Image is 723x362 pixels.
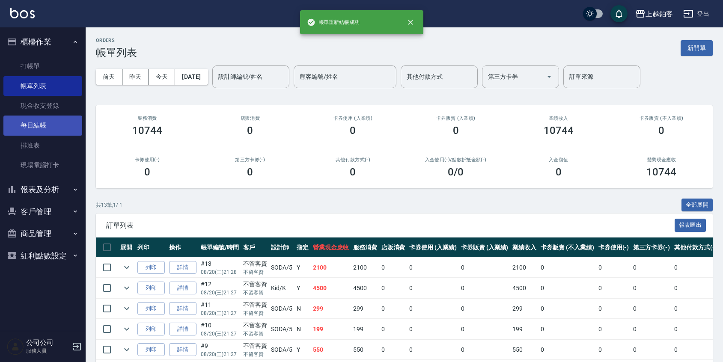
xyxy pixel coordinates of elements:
[295,319,311,339] td: N
[459,237,511,258] th: 卡券販賣 (入業績)
[137,282,165,295] button: 列印
[199,319,241,339] td: #10
[201,289,239,297] p: 08/20 (三) 21:27
[3,116,82,135] a: 每日結帳
[3,96,82,116] a: 現金收支登錄
[169,323,196,336] a: 詳情
[201,350,239,358] p: 08/20 (三) 21:27
[510,237,539,258] th: 業績收入
[269,237,295,258] th: 設計師
[312,116,394,121] h2: 卡券使用 (入業績)
[672,299,719,319] td: 0
[610,5,628,22] button: save
[120,302,133,315] button: expand row
[269,258,295,278] td: SODA /5
[243,341,267,350] div: 不留客資
[243,330,267,338] p: 不留客資
[681,44,713,52] a: 新開單
[135,237,167,258] th: 列印
[106,116,188,121] h3: 服務消費
[169,282,196,295] a: 詳情
[459,278,511,298] td: 0
[311,278,351,298] td: 4500
[379,319,408,339] td: 0
[539,319,596,339] td: 0
[350,166,356,178] h3: 0
[631,258,672,278] td: 0
[379,237,408,258] th: 店販消費
[681,199,713,212] button: 全部展開
[120,282,133,294] button: expand row
[243,300,267,309] div: 不留客資
[199,237,241,258] th: 帳單編號/時間
[596,319,631,339] td: 0
[3,245,82,267] button: 紅利點數設定
[510,258,539,278] td: 2100
[414,116,497,121] h2: 卡券販賣 (入業績)
[241,237,269,258] th: 客戶
[672,340,719,360] td: 0
[137,302,165,315] button: 列印
[175,69,208,85] button: [DATE]
[675,221,706,229] a: 報表匯出
[596,237,631,258] th: 卡券使用(-)
[459,319,511,339] td: 0
[10,8,35,18] img: Logo
[407,258,459,278] td: 0
[379,299,408,319] td: 0
[199,299,241,319] td: #11
[631,299,672,319] td: 0
[295,340,311,360] td: Y
[646,166,676,178] h3: 10744
[407,278,459,298] td: 0
[7,338,24,355] img: Person
[96,69,122,85] button: 前天
[658,125,664,136] h3: 0
[137,261,165,274] button: 列印
[632,5,676,23] button: 上越鉑客
[379,258,408,278] td: 0
[620,116,702,121] h2: 卡券販賣 (不入業績)
[407,237,459,258] th: 卡券使用 (入業績)
[122,69,149,85] button: 昨天
[539,340,596,360] td: 0
[672,319,719,339] td: 0
[3,56,82,76] a: 打帳單
[510,299,539,319] td: 299
[169,261,196,274] a: 詳情
[407,299,459,319] td: 0
[680,6,713,22] button: 登出
[137,343,165,356] button: 列印
[118,237,135,258] th: 展開
[26,338,70,347] h5: 公司公司
[3,76,82,96] a: 帳單列表
[539,278,596,298] td: 0
[518,116,600,121] h2: 業績收入
[3,178,82,201] button: 報表及分析
[351,237,379,258] th: 服務消費
[631,237,672,258] th: 第三方卡券(-)
[556,166,562,178] h3: 0
[209,116,291,121] h2: 店販消費
[269,340,295,360] td: SODA /5
[199,278,241,298] td: #12
[596,278,631,298] td: 0
[311,299,351,319] td: 299
[120,261,133,274] button: expand row
[596,340,631,360] td: 0
[243,259,267,268] div: 不留客資
[243,350,267,358] p: 不留客資
[106,157,188,163] h2: 卡券使用(-)
[596,258,631,278] td: 0
[169,302,196,315] a: 詳情
[379,340,408,360] td: 0
[453,125,459,136] h3: 0
[312,157,394,163] h2: 其他付款方式(-)
[167,237,199,258] th: 操作
[295,299,311,319] td: N
[295,237,311,258] th: 指定
[169,343,196,356] a: 詳情
[243,268,267,276] p: 不留客資
[243,309,267,317] p: 不留客資
[510,278,539,298] td: 4500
